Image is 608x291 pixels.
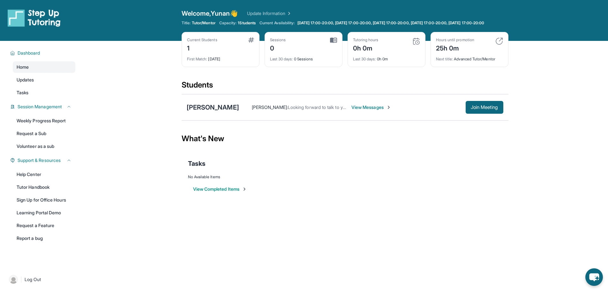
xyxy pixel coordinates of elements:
[193,186,247,192] button: View Completed Items
[466,101,503,114] button: Join Meeting
[187,37,217,42] div: Current Students
[18,103,62,110] span: Session Management
[182,125,508,153] div: What's New
[182,80,508,94] div: Students
[18,50,40,56] span: Dashboard
[353,42,379,53] div: 0h 0m
[351,104,391,111] span: View Messages
[13,61,75,73] a: Home
[187,42,217,53] div: 1
[13,141,75,152] a: Volunteer as a sub
[285,10,292,17] img: Chevron Right
[9,275,18,284] img: user-img
[13,169,75,180] a: Help Center
[412,37,420,45] img: card
[13,233,75,244] a: Report a bug
[270,53,337,62] div: 0 Sessions
[25,276,41,283] span: Log Out
[219,20,237,26] span: Capacity:
[17,64,29,70] span: Home
[585,268,603,286] button: chat-button
[436,37,474,42] div: Hours until promotion
[18,157,61,164] span: Support & Resources
[270,42,286,53] div: 0
[187,53,254,62] div: [DATE]
[436,42,474,53] div: 25h 0m
[188,159,206,168] span: Tasks
[192,20,215,26] span: Tutor/Mentor
[495,37,503,45] img: card
[13,220,75,231] a: Request a Feature
[13,207,75,218] a: Learning Portal Demo
[13,181,75,193] a: Tutor Handbook
[259,20,295,26] span: Current Availability:
[17,89,28,96] span: Tasks
[471,105,498,109] span: Join Meeting
[15,157,71,164] button: Support & Resources
[13,115,75,126] a: Weekly Progress Report
[353,57,376,61] span: Last 30 days :
[17,77,34,83] span: Updates
[330,37,337,43] img: card
[353,53,420,62] div: 0h 0m
[20,276,22,283] span: |
[187,57,207,61] span: First Match :
[188,174,502,180] div: No Available Items
[252,104,288,110] span: [PERSON_NAME] :
[288,104,362,110] span: Looking forward to talk to you then :)
[187,103,239,112] div: [PERSON_NAME]
[182,20,191,26] span: Title:
[247,10,292,17] a: Update Information
[182,9,238,18] span: Welcome, Yunan 👋
[248,37,254,42] img: card
[297,20,484,26] span: [DATE] 17:00-20:00, [DATE] 17:00-20:00, [DATE] 17:00-20:00, [DATE] 17:00-20:00, [DATE] 17:00-20:00
[8,9,61,27] img: logo
[296,20,486,26] a: [DATE] 17:00-20:00, [DATE] 17:00-20:00, [DATE] 17:00-20:00, [DATE] 17:00-20:00, [DATE] 17:00-20:00
[13,128,75,139] a: Request a Sub
[238,20,256,26] span: 1 Students
[270,37,286,42] div: Sessions
[13,194,75,206] a: Sign Up for Office Hours
[13,74,75,86] a: Updates
[15,103,71,110] button: Session Management
[13,87,75,98] a: Tasks
[270,57,293,61] span: Last 30 days :
[436,53,503,62] div: Advanced Tutor/Mentor
[436,57,453,61] span: Next title :
[386,105,391,110] img: Chevron-Right
[15,50,71,56] button: Dashboard
[353,37,379,42] div: Tutoring hours
[6,272,75,287] a: |Log Out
